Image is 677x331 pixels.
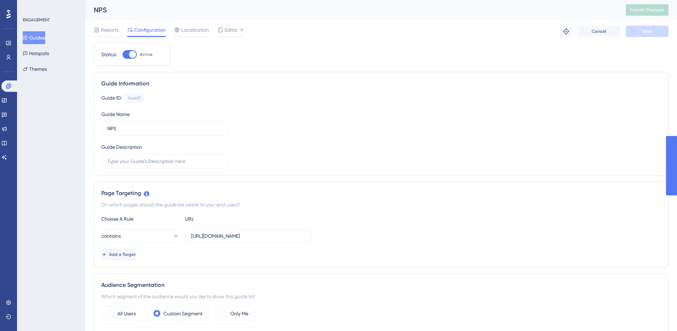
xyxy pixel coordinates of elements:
div: Guide Name [101,110,130,119]
div: Guide ID: [101,94,122,103]
span: Reports [101,26,119,34]
button: Guides [23,31,45,44]
span: Cancel [592,28,606,34]
div: Page Targeting [101,189,661,198]
div: Guide Information [101,79,661,88]
label: All Users [117,309,136,318]
span: contains [101,232,121,240]
div: Status: [101,50,117,59]
label: Custom Segment [163,309,203,318]
span: Localization [181,26,209,34]
div: NPS [94,5,608,15]
div: Choose A Rule [101,215,179,223]
iframe: UserGuiding AI Assistant Launcher [647,303,668,324]
span: Save [642,28,652,34]
span: Add a Target [109,252,136,257]
span: Editor [225,26,238,34]
button: Save [626,26,668,37]
div: URL [185,215,263,223]
span: Active [140,52,152,57]
span: Publish Changes [630,7,664,13]
input: Type your Guide’s Description here [107,157,222,165]
button: contains [101,229,179,243]
div: 144697 [128,95,141,101]
div: On which pages should the guide be visible to your end users? [101,200,661,209]
button: Themes [23,63,47,75]
button: Cancel [577,26,620,37]
div: Audience Segmentation [101,281,661,289]
div: Which segment of the audience would you like to show this guide to? [101,292,661,301]
input: yourwebsite.com/path [191,232,306,240]
div: ENGAGEMENT [23,17,50,23]
div: Guide Description [101,143,142,151]
input: Type your Guide’s Name here [107,125,222,132]
label: Only Me [230,309,248,318]
button: Add a Target [101,249,136,260]
span: Configuration [134,26,166,34]
button: Publish Changes [626,4,668,16]
button: Hotspots [23,47,49,60]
